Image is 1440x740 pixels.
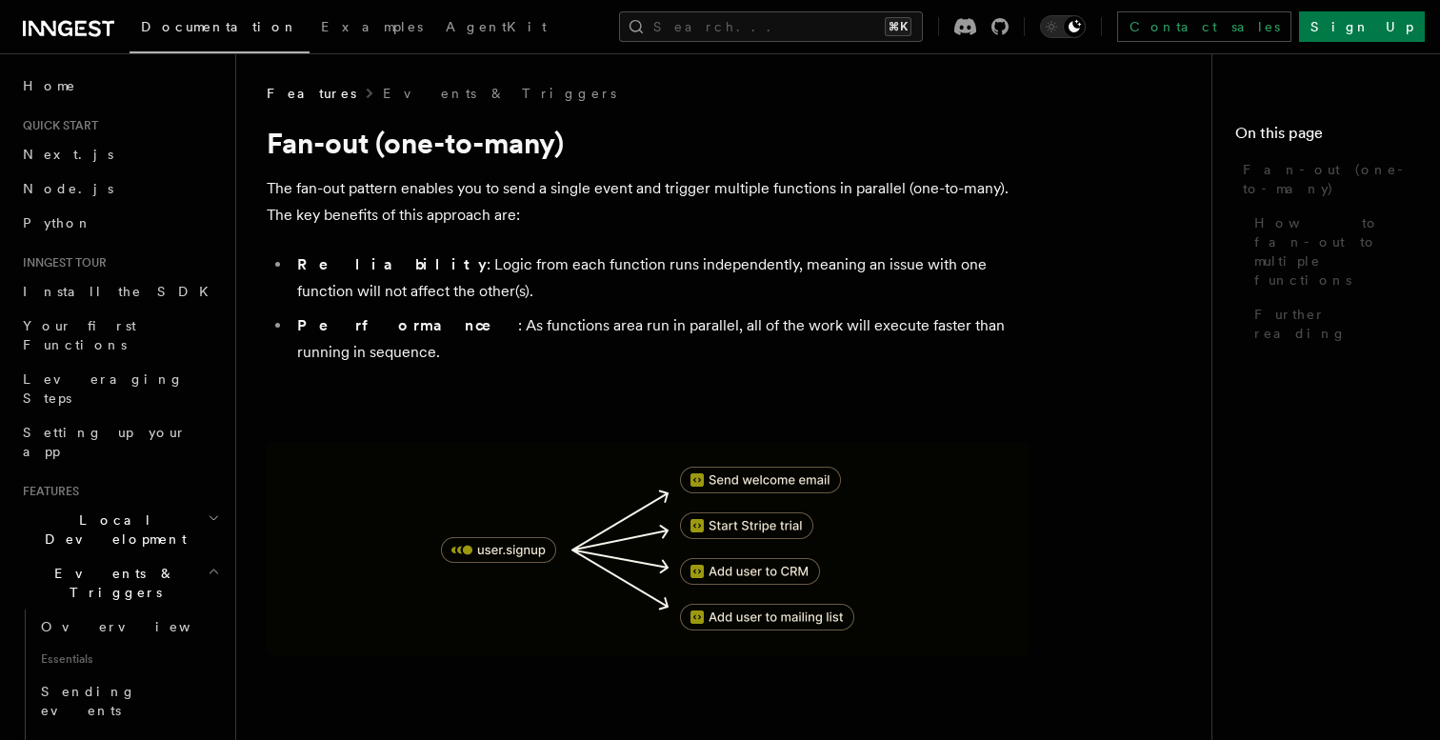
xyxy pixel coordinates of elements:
[15,309,224,362] a: Your first Functions
[297,255,487,273] strong: Reliability
[23,147,113,162] span: Next.js
[15,171,224,206] a: Node.js
[141,19,298,34] span: Documentation
[1235,122,1417,152] h4: On this page
[1299,11,1425,42] a: Sign Up
[33,610,224,644] a: Overview
[267,126,1029,160] h1: Fan-out (one-to-many)
[321,19,423,34] span: Examples
[619,11,923,42] button: Search...⌘K
[297,316,518,334] strong: Performance
[15,564,208,602] span: Events & Triggers
[1247,206,1417,297] a: How to fan-out to multiple functions
[15,118,98,133] span: Quick start
[267,84,356,103] span: Features
[383,84,616,103] a: Events & Triggers
[1254,305,1417,343] span: Further reading
[33,674,224,728] a: Sending events
[434,6,558,51] a: AgentKit
[1254,213,1417,290] span: How to fan-out to multiple functions
[15,556,224,610] button: Events & Triggers
[1117,11,1291,42] a: Contact sales
[15,137,224,171] a: Next.js
[15,503,224,556] button: Local Development
[1243,160,1417,198] span: Fan-out (one-to-many)
[23,215,92,230] span: Python
[267,175,1029,229] p: The fan-out pattern enables you to send a single event and trigger multiple functions in parallel...
[41,684,136,718] span: Sending events
[1040,15,1086,38] button: Toggle dark mode
[15,362,224,415] a: Leveraging Steps
[310,6,434,51] a: Examples
[446,19,547,34] span: AgentKit
[23,284,220,299] span: Install the SDK
[15,255,107,270] span: Inngest tour
[41,619,237,634] span: Overview
[33,644,224,674] span: Essentials
[23,318,136,352] span: Your first Functions
[15,274,224,309] a: Install the SDK
[885,17,911,36] kbd: ⌘K
[15,484,79,499] span: Features
[267,442,1029,655] img: A diagram showing how to fan-out to multiple functions
[291,312,1029,366] li: : As functions area run in parallel, all of the work will execute faster than running in sequence.
[23,371,184,406] span: Leveraging Steps
[15,415,224,469] a: Setting up your app
[23,425,187,459] span: Setting up your app
[130,6,310,53] a: Documentation
[15,510,208,549] span: Local Development
[1247,297,1417,350] a: Further reading
[15,69,224,103] a: Home
[23,76,76,95] span: Home
[291,251,1029,305] li: : Logic from each function runs independently, meaning an issue with one function will not affect...
[15,206,224,240] a: Python
[1235,152,1417,206] a: Fan-out (one-to-many)
[23,181,113,196] span: Node.js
